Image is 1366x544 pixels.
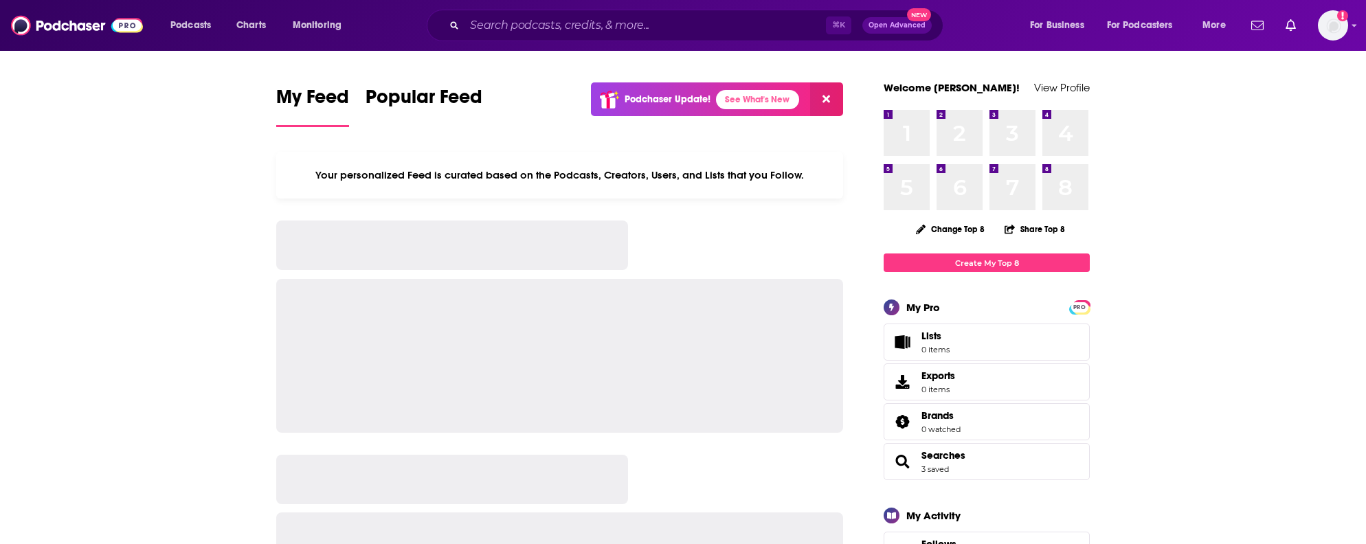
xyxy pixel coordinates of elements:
[862,17,932,34] button: Open AdvancedNew
[1280,14,1301,37] a: Show notifications dropdown
[625,93,710,105] p: Podchaser Update!
[888,372,916,392] span: Exports
[921,385,955,394] span: 0 items
[921,409,961,422] a: Brands
[1337,10,1348,21] svg: Add a profile image
[907,8,932,21] span: New
[1107,16,1173,35] span: For Podcasters
[869,22,926,29] span: Open Advanced
[366,85,482,117] span: Popular Feed
[906,301,940,314] div: My Pro
[884,324,1090,361] a: Lists
[921,370,955,382] span: Exports
[276,152,843,199] div: Your personalized Feed is curated based on the Podcasts, Creators, Users, and Lists that you Follow.
[1318,10,1348,41] span: Logged in as mdaniels
[227,14,274,36] a: Charts
[884,81,1020,94] a: Welcome [PERSON_NAME]!
[283,14,359,36] button: open menu
[276,85,349,127] a: My Feed
[921,330,950,342] span: Lists
[1202,16,1226,35] span: More
[276,85,349,117] span: My Feed
[921,345,950,354] span: 0 items
[161,14,229,36] button: open menu
[1071,302,1088,313] span: PRO
[921,464,949,474] a: 3 saved
[1246,14,1269,37] a: Show notifications dropdown
[1071,302,1088,312] a: PRO
[884,363,1090,400] a: Exports
[464,14,826,36] input: Search podcasts, credits, & more...
[921,424,961,434] a: 0 watched
[1318,10,1348,41] button: Show profile menu
[884,253,1090,272] a: Create My Top 8
[908,220,993,238] button: Change Top 8
[293,16,341,35] span: Monitoring
[1020,14,1101,36] button: open menu
[11,12,143,38] img: Podchaser - Follow, Share and Rate Podcasts
[170,16,211,35] span: Podcasts
[826,16,851,34] span: ⌘ K
[888,452,916,471] a: Searches
[236,16,266,35] span: Charts
[906,509,961,522] div: My Activity
[888,412,916,431] a: Brands
[716,90,799,109] a: See What's New
[1318,10,1348,41] img: User Profile
[1098,14,1193,36] button: open menu
[888,332,916,352] span: Lists
[921,449,965,462] a: Searches
[1030,16,1084,35] span: For Business
[1004,216,1066,242] button: Share Top 8
[921,330,941,342] span: Lists
[884,443,1090,480] span: Searches
[1193,14,1243,36] button: open menu
[440,10,956,41] div: Search podcasts, credits, & more...
[884,403,1090,440] span: Brands
[921,409,954,422] span: Brands
[1034,81,1090,94] a: View Profile
[366,85,482,127] a: Popular Feed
